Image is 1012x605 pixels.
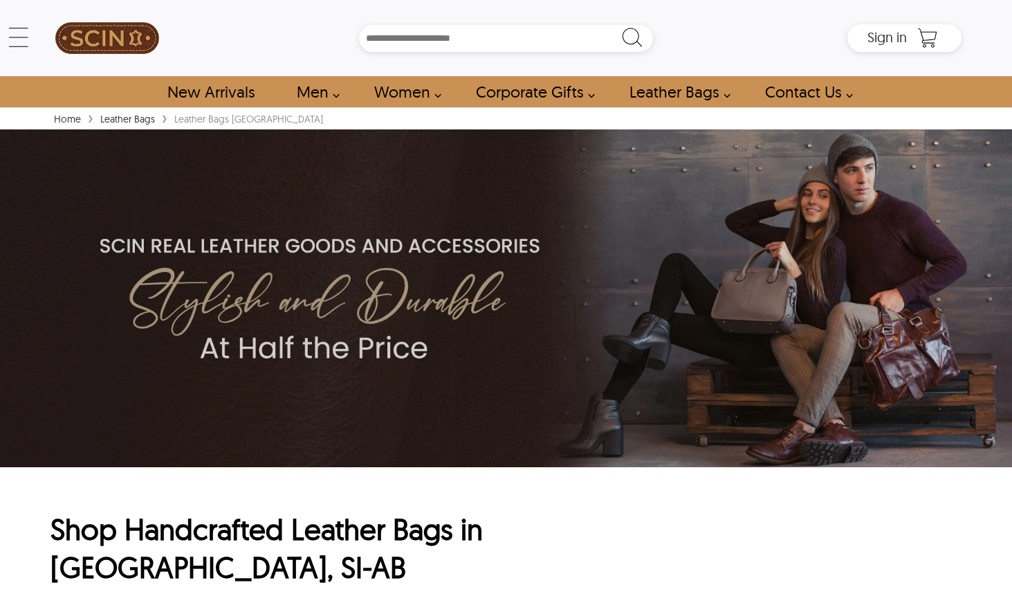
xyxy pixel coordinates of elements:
a: shop men's leather jackets [281,76,347,107]
a: Shopping Cart [914,28,941,48]
a: Shop Leather Bags [614,76,738,107]
a: contact-us [749,76,861,107]
a: Shop Leather Corporate Gifts [460,76,602,107]
a: Shop Women Leather Jackets [358,76,449,107]
span: › [88,105,93,129]
span: › [162,105,167,129]
a: Shop New Arrivals [151,76,270,107]
div: Leather Bags [GEOGRAPHIC_DATA] [171,112,326,126]
h1: Shop Handcrafted Leather Bags in [GEOGRAPHIC_DATA], SI-AB [50,511,688,586]
a: Leather Bags [97,113,158,125]
a: SCIN [50,7,165,69]
img: SCIN [55,7,159,69]
span: Sign in [867,28,907,46]
a: Sign in [867,33,907,44]
a: Home [50,113,84,125]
